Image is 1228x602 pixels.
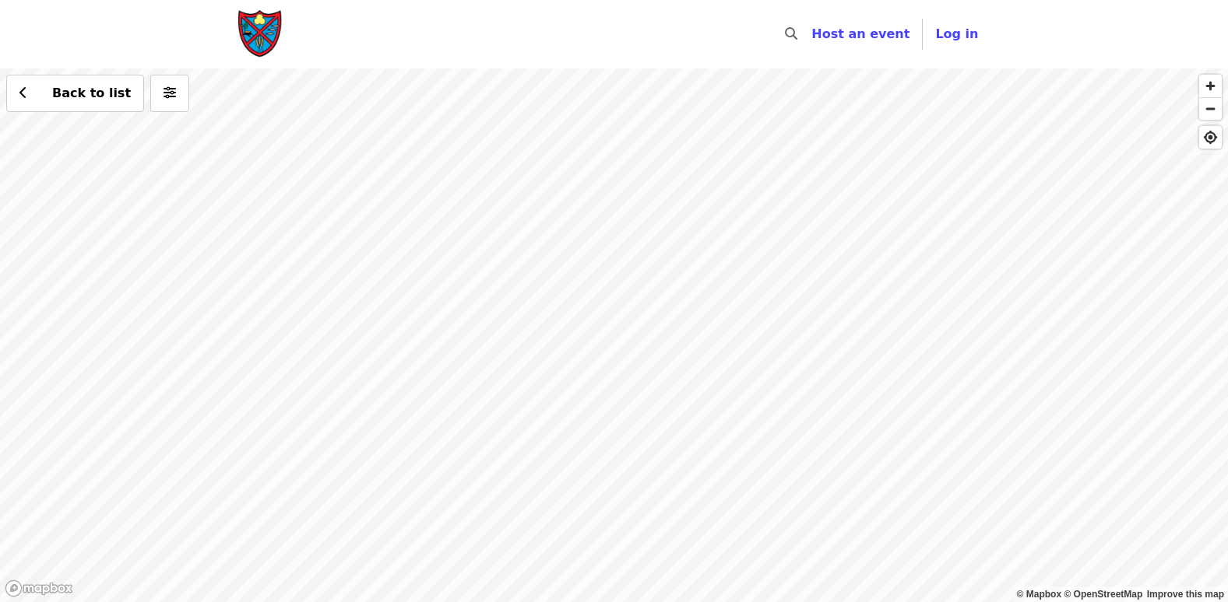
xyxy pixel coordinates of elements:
[52,86,131,100] span: Back to list
[811,26,910,41] a: Host an event
[19,86,27,100] i: chevron-left icon
[6,75,144,112] button: Back to list
[1199,97,1222,120] button: Zoom Out
[923,19,990,50] button: Log in
[935,26,978,41] span: Log in
[5,579,73,597] a: Mapbox logo
[164,86,176,100] i: sliders-h icon
[1017,589,1062,600] a: Mapbox
[785,26,797,41] i: search icon
[150,75,189,112] button: More filters (0 selected)
[1199,126,1222,149] button: Find My Location
[807,16,819,53] input: Search
[1199,75,1222,97] button: Zoom In
[1147,589,1224,600] a: Map feedback
[1064,589,1142,600] a: OpenStreetMap
[238,9,284,59] img: Society of St. Andrew - Home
